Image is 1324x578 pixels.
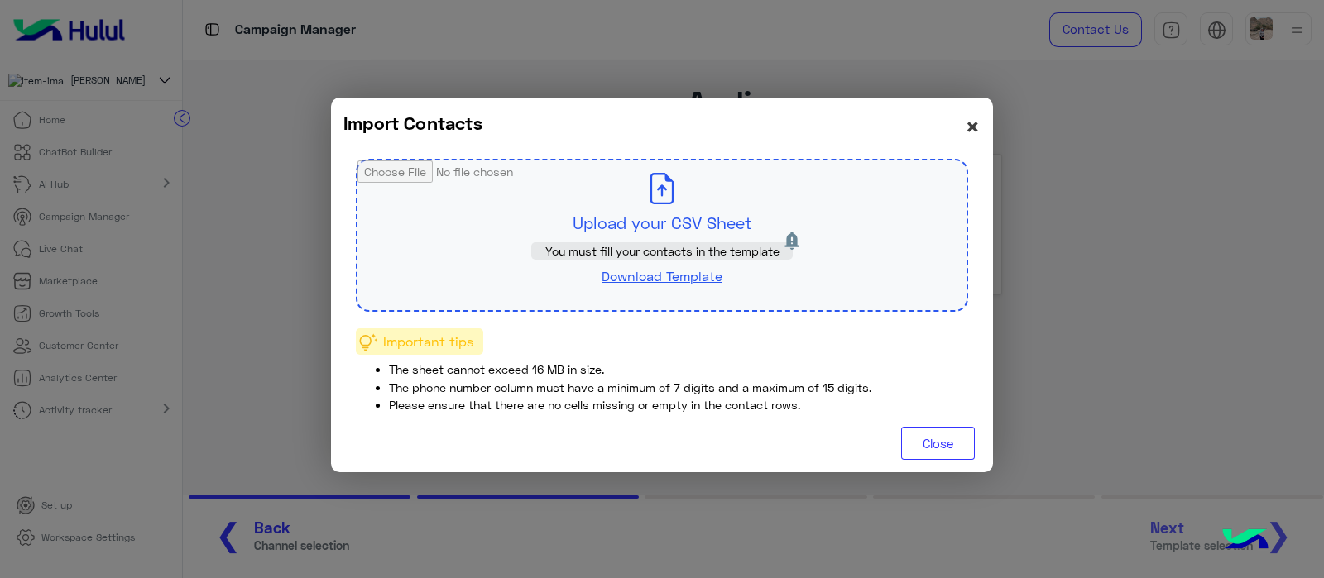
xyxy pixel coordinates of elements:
li: Please ensure that there are no cells missing or empty in the contact rows. [389,396,993,413]
a: Download Template [602,268,722,284]
img: hulul-logo.png [1216,512,1274,570]
button: Close [901,427,975,461]
span: You must fill your contacts in the template [545,244,780,258]
h3: Import Contacts [343,110,482,136]
li: The sheet cannot exceed 16 MB in size. [389,361,993,378]
span: Important tips [377,327,480,355]
span: × [965,111,981,141]
li: The phone number column must have a minimum of 7 digits and a maximum of 15 digits. [389,379,993,396]
button: Close [965,110,981,142]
